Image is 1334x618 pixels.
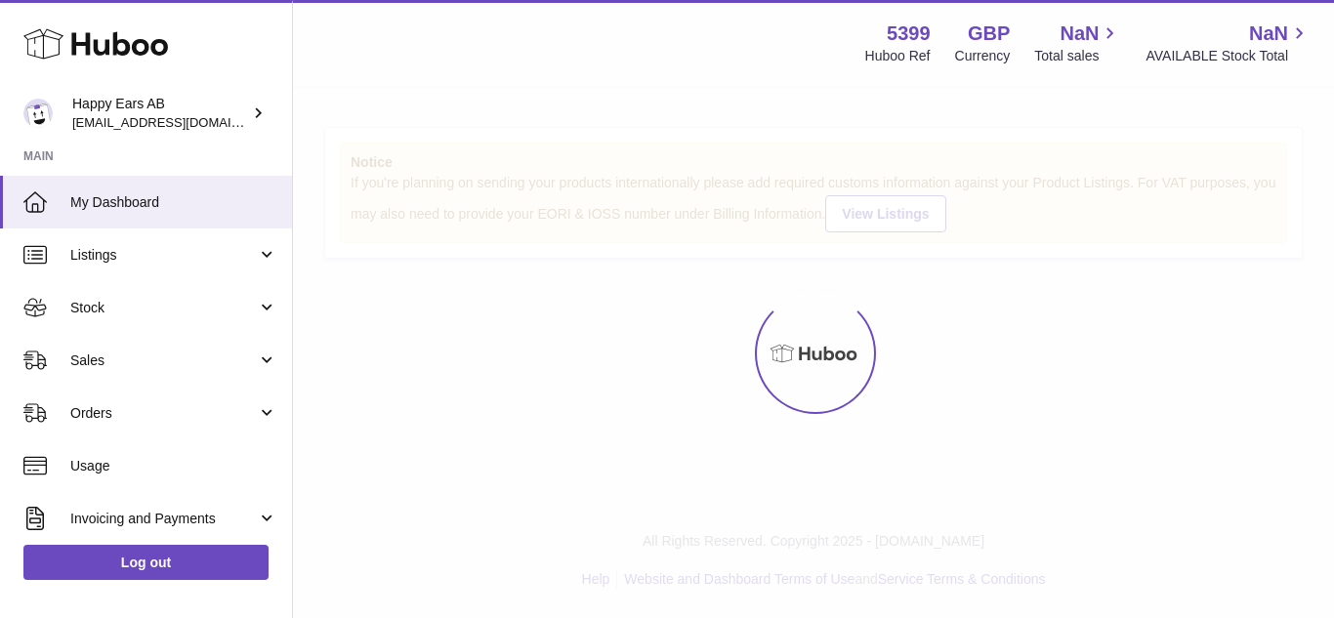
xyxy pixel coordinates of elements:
[1146,47,1311,65] span: AVAILABLE Stock Total
[865,47,931,65] div: Huboo Ref
[955,47,1011,65] div: Currency
[70,299,257,317] span: Stock
[70,193,277,212] span: My Dashboard
[70,457,277,475] span: Usage
[70,510,257,528] span: Invoicing and Payments
[1249,21,1288,47] span: NaN
[70,351,257,370] span: Sales
[70,246,257,265] span: Listings
[70,404,257,423] span: Orders
[72,114,287,130] span: [EMAIL_ADDRESS][DOMAIN_NAME]
[23,99,53,128] img: internalAdmin-5399@internal.huboo.com
[1034,21,1121,65] a: NaN Total sales
[23,545,269,580] a: Log out
[887,21,931,47] strong: 5399
[1146,21,1311,65] a: NaN AVAILABLE Stock Total
[968,21,1010,47] strong: GBP
[72,95,248,132] div: Happy Ears AB
[1060,21,1099,47] span: NaN
[1034,47,1121,65] span: Total sales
